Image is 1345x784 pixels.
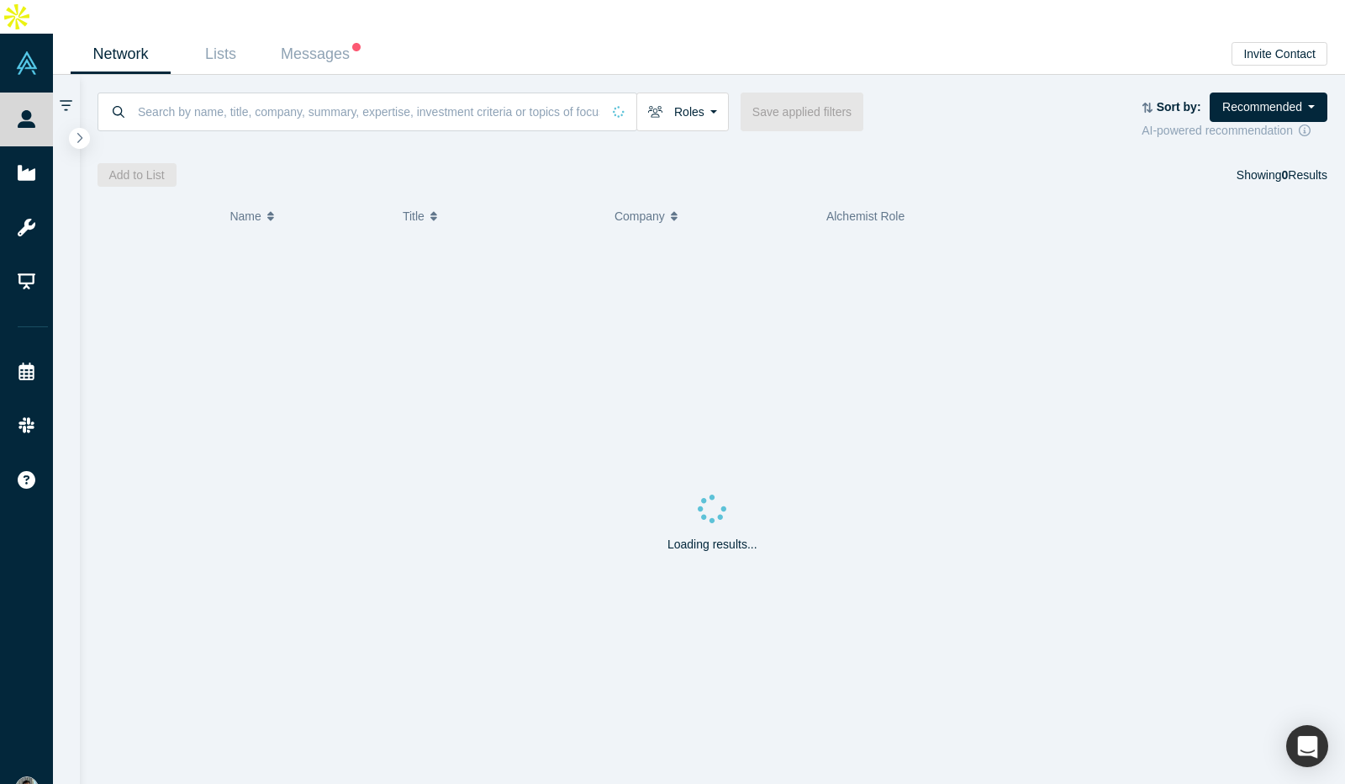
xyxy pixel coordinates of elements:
[1237,163,1327,187] div: Showing
[1282,168,1327,182] span: Results
[171,34,271,74] a: Lists
[229,199,261,234] span: Name
[1232,42,1327,66] button: Invite Contact
[614,199,665,234] span: Company
[636,93,729,131] button: Roles
[741,93,863,131] button: Save applied filters
[1142,122,1327,140] div: AI-powered recommendation
[667,536,757,554] p: Loading results...
[229,199,385,234] button: Name
[614,199,809,234] button: Company
[271,34,371,74] a: Messages
[1157,100,1201,114] strong: Sort by:
[403,199,425,234] span: Title
[403,199,597,234] button: Title
[1282,168,1289,182] strong: 0
[98,163,177,187] button: Add to List
[1210,93,1327,122] button: Recommended
[71,34,171,74] a: Network
[136,92,601,131] input: Search by name, title, company, summary, expertise, investment criteria or topics of focus
[826,209,905,223] span: Alchemist Role
[15,51,39,75] img: Alchemist Vault Logo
